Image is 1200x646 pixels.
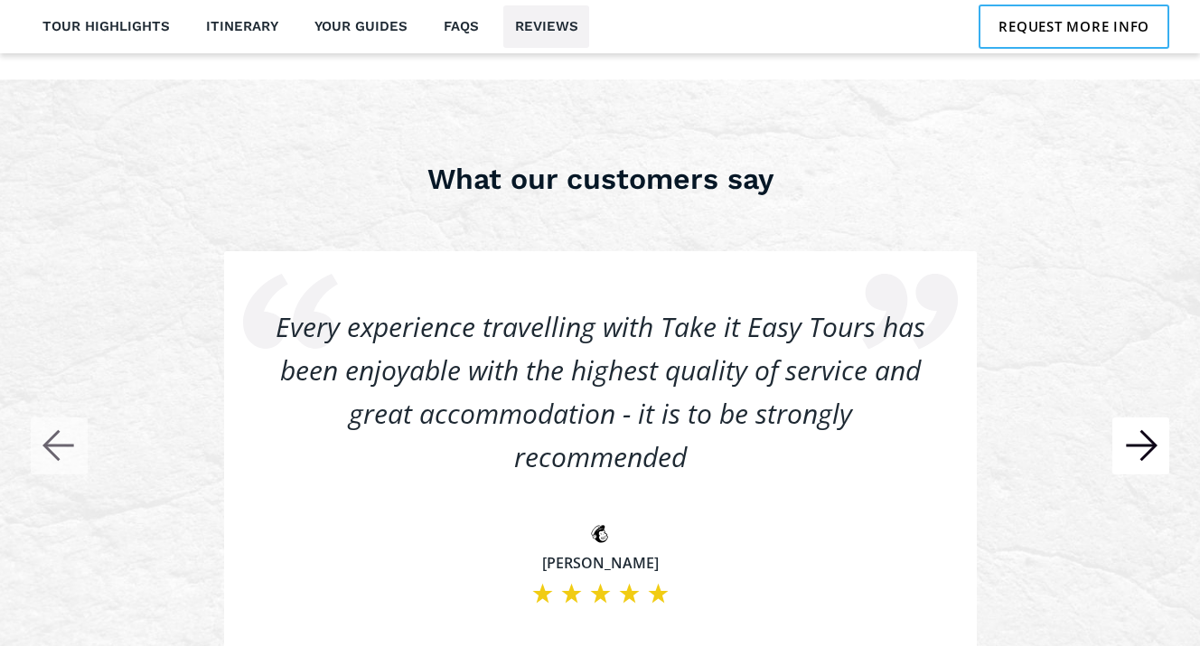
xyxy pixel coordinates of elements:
a: Tour highlights [31,5,181,48]
a: FAQs [432,5,490,48]
a: Reviews [503,5,589,48]
a: Your guides [303,5,418,48]
a: Itinerary [194,5,289,48]
h3: What our customers say [31,161,1169,197]
a: Request more info [979,5,1169,48]
div: [PERSON_NAME] [542,553,659,573]
div: Every experience travelling with Take it Easy Tours has been enjoyable with the highest quality o... [265,305,936,479]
